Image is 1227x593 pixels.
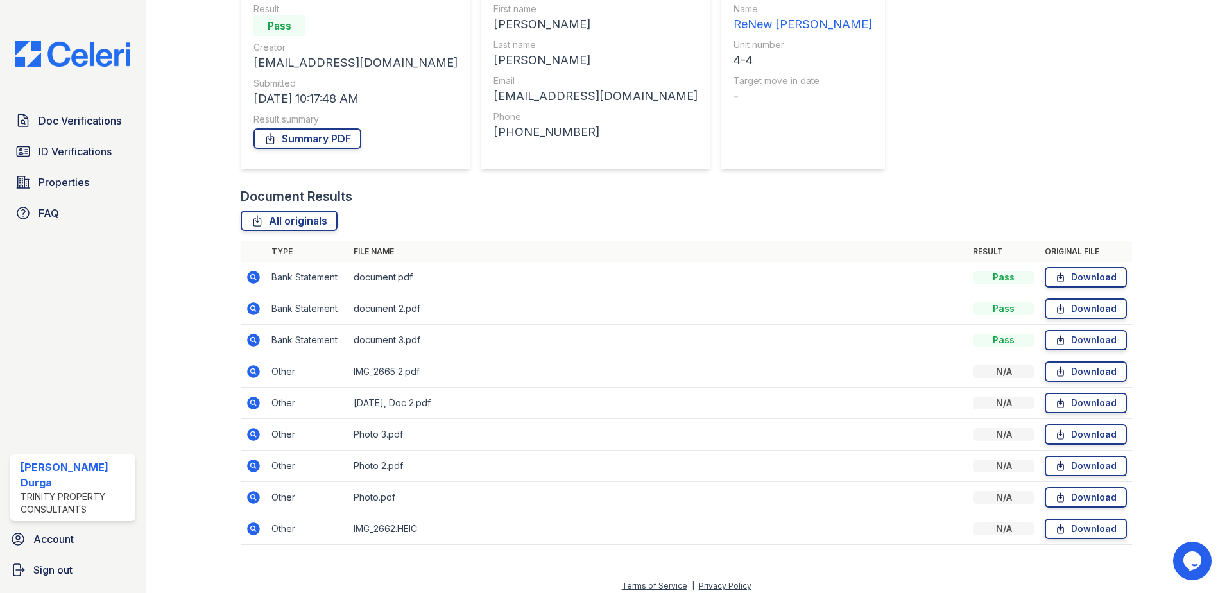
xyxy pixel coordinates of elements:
div: [EMAIL_ADDRESS][DOMAIN_NAME] [253,54,458,72]
a: Doc Verifications [10,108,135,133]
a: Download [1045,361,1127,382]
td: Bank Statement [266,262,348,293]
div: Creator [253,41,458,54]
th: Type [266,241,348,262]
a: Download [1045,519,1127,539]
div: Pass [973,271,1034,284]
div: [PHONE_NUMBER] [493,123,698,141]
span: Account [33,531,74,547]
div: | [692,581,694,590]
div: Pass [973,302,1034,315]
td: Other [266,419,348,451]
span: Doc Verifications [39,113,121,128]
td: document 3.pdf [348,325,968,356]
a: ID Verifications [10,139,135,164]
div: ReNew [PERSON_NAME] [734,15,872,33]
div: Email [493,74,698,87]
div: Document Results [241,187,352,205]
a: Terms of Service [622,581,687,590]
a: Download [1045,298,1127,319]
td: Bank Statement [266,325,348,356]
td: Photo 2.pdf [348,451,968,482]
div: Name [734,3,872,15]
span: ID Verifications [39,144,112,159]
th: Original file [1040,241,1132,262]
td: IMG_2662.HEIC [348,513,968,545]
a: FAQ [10,200,135,226]
td: Photo.pdf [348,482,968,513]
td: [DATE], Doc 2.pdf [348,388,968,419]
th: File name [348,241,968,262]
div: Target move in date [734,74,872,87]
div: N/A [973,428,1034,441]
div: Result summary [253,113,458,126]
div: [PERSON_NAME] Durga [21,460,130,490]
td: IMG_2665 2.pdf [348,356,968,388]
a: Download [1045,330,1127,350]
a: Properties [10,169,135,195]
div: [DATE] 10:17:48 AM [253,90,458,108]
td: Other [266,356,348,388]
span: Properties [39,175,89,190]
a: Account [5,526,141,552]
a: Privacy Policy [699,581,751,590]
div: N/A [973,397,1034,409]
div: N/A [973,491,1034,504]
div: - [734,87,872,105]
td: Other [266,388,348,419]
td: document.pdf [348,262,968,293]
div: [PERSON_NAME] [493,15,698,33]
span: FAQ [39,205,59,221]
div: [EMAIL_ADDRESS][DOMAIN_NAME] [493,87,698,105]
td: Other [266,513,348,545]
td: Bank Statement [266,293,348,325]
td: document 2.pdf [348,293,968,325]
div: N/A [973,460,1034,472]
div: First name [493,3,698,15]
a: Download [1045,424,1127,445]
div: Pass [253,15,305,36]
a: Download [1045,487,1127,508]
a: Download [1045,393,1127,413]
a: Sign out [5,557,141,583]
td: Photo 3.pdf [348,419,968,451]
div: 4-4 [734,51,872,69]
div: Trinity Property Consultants [21,490,130,516]
td: Other [266,482,348,513]
td: Other [266,451,348,482]
div: N/A [973,522,1034,535]
iframe: chat widget [1173,542,1214,580]
a: Summary PDF [253,128,361,149]
div: Last name [493,39,698,51]
div: Submitted [253,77,458,90]
div: Unit number [734,39,872,51]
div: Pass [973,334,1034,347]
th: Result [968,241,1040,262]
a: Name ReNew [PERSON_NAME] [734,3,872,33]
span: Sign out [33,562,73,578]
a: Download [1045,456,1127,476]
img: CE_Logo_Blue-a8612792a0a2168367f1c8372b55b34899dd931a85d93a1a3d3e32e68fde9ad4.png [5,41,141,67]
a: Download [1045,267,1127,288]
div: N/A [973,365,1034,378]
a: All originals [241,211,338,231]
div: [PERSON_NAME] [493,51,698,69]
div: Phone [493,110,698,123]
div: Result [253,3,458,15]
